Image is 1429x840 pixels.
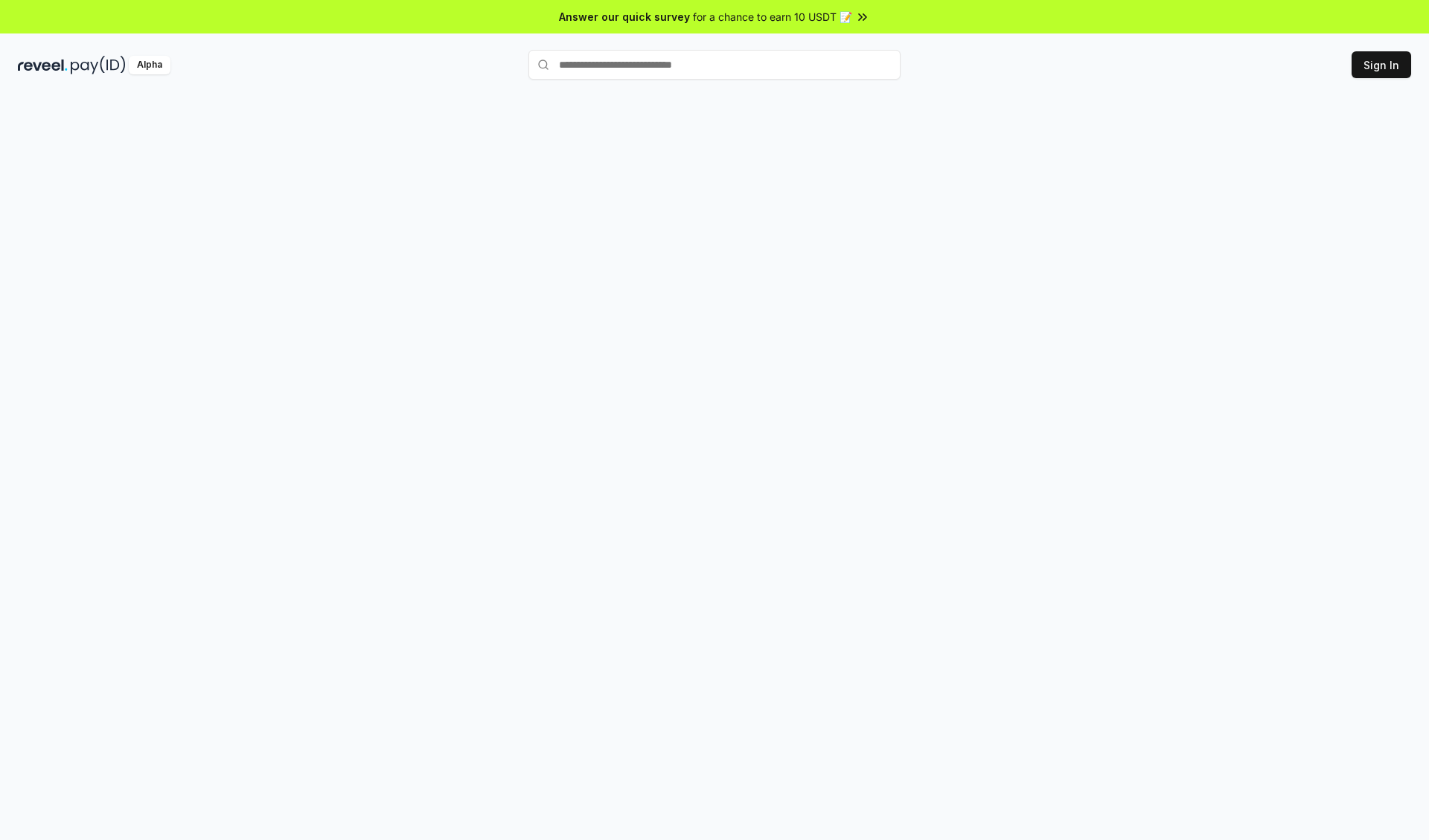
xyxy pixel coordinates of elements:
img: reveel_dark [18,56,68,74]
span: Answer our quick survey [559,9,690,25]
img: pay_id [71,56,126,74]
div: Alpha [129,56,170,74]
span: for a chance to earn 10 USDT 📝 [693,9,852,25]
button: Sign In [1352,51,1411,78]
